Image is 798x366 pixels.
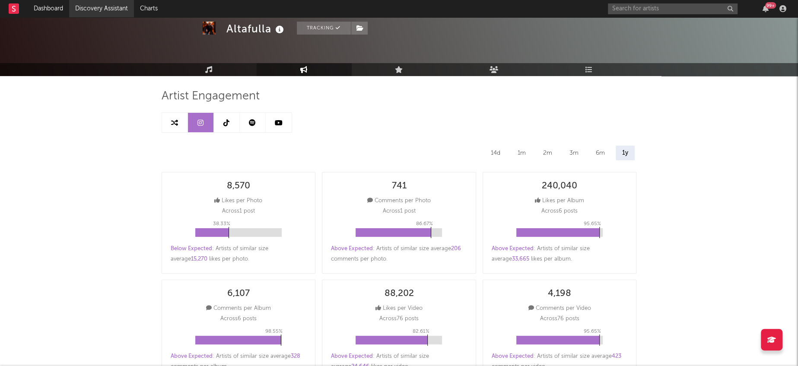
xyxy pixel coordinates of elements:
[492,353,534,359] span: Above Expected
[162,91,260,102] span: Artist Engagement
[391,181,406,191] div: 741
[589,146,611,160] div: 6m
[227,289,250,299] div: 6,107
[206,303,271,314] div: Comments per Album
[226,22,286,36] div: Altafulla
[331,353,373,359] span: Above Expected
[331,246,373,251] span: Above Expected
[492,246,534,251] span: Above Expected
[548,289,571,299] div: 4,198
[528,303,591,314] div: Comments per Video
[220,314,257,324] p: Across 6 posts
[379,314,419,324] p: Across 76 posts
[171,246,212,251] span: Below Expected
[265,326,283,337] p: 98.55 %
[584,219,601,229] p: 95.65 %
[542,181,577,191] div: 240,040
[616,146,635,160] div: 1y
[375,303,423,314] div: Likes per Video
[584,326,601,337] p: 95.65 %
[171,353,213,359] span: Above Expected
[563,146,585,160] div: 3m
[451,246,461,251] span: 206
[484,146,507,160] div: 14d
[227,181,250,191] div: 8,570
[511,146,532,160] div: 1m
[540,314,579,324] p: Across 76 posts
[537,146,559,160] div: 2m
[191,256,207,262] span: 15,270
[171,244,307,264] div: : Artists of similar size average likes per photo .
[612,353,621,359] span: 423
[512,256,529,262] span: 33,665
[492,244,628,264] div: : Artists of similar size average likes per album .
[412,326,429,337] p: 82.61 %
[535,196,584,206] div: Likes per Album
[331,244,467,264] div: : Artists of similar size average comments per photo .
[213,219,230,229] p: 38.33 %
[765,2,776,9] div: 99 +
[608,3,738,14] input: Search for artists
[384,289,413,299] div: 88,202
[416,219,432,229] p: 86.67 %
[367,196,431,206] div: Comments per Photo
[214,196,262,206] div: Likes per Photo
[291,353,300,359] span: 328
[541,206,578,216] p: Across 6 posts
[222,206,255,216] p: Across 1 post
[763,5,769,12] button: 99+
[297,22,351,35] button: Tracking
[382,206,415,216] p: Across 1 post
